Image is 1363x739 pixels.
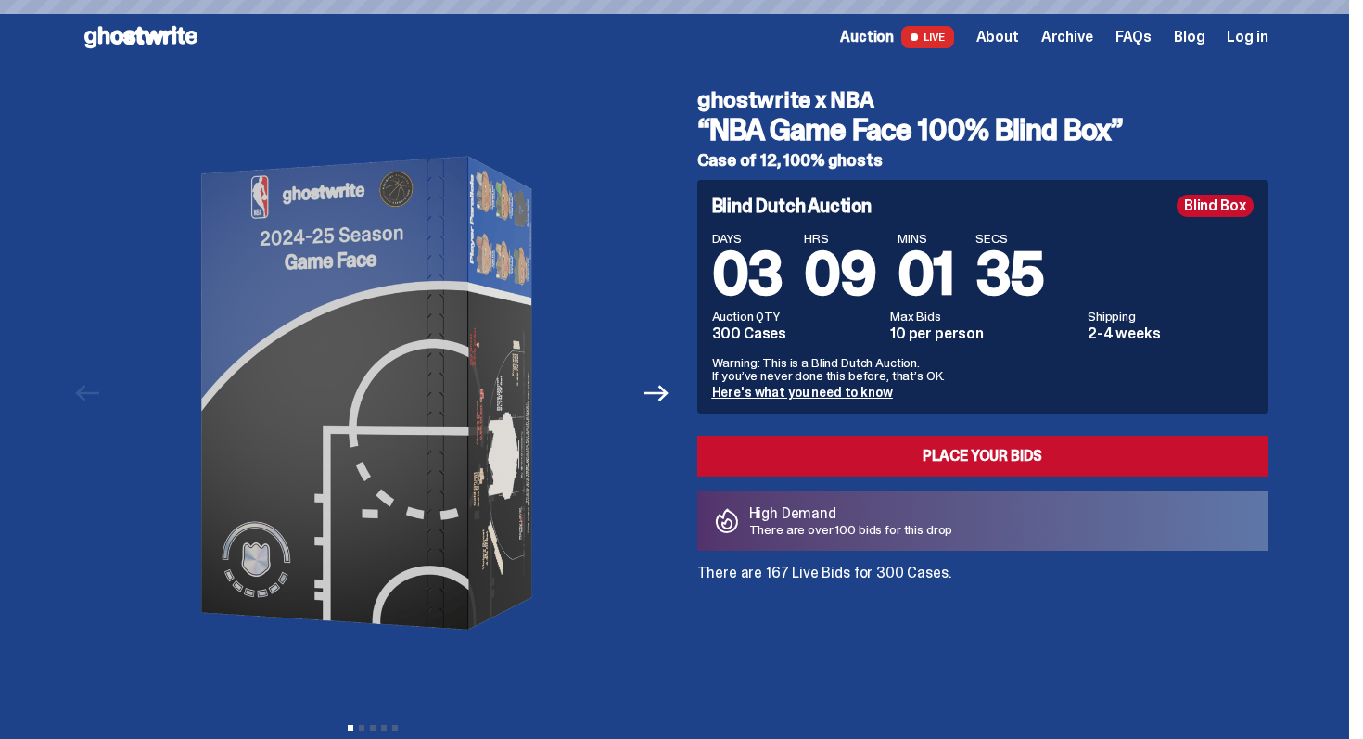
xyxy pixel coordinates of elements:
[392,725,398,731] button: View slide 5
[712,232,783,245] span: DAYS
[697,436,1268,477] a: Place your Bids
[1088,310,1254,323] dt: Shipping
[1177,195,1254,217] div: Blind Box
[890,310,1076,323] dt: Max Bids
[370,725,376,731] button: View slide 3
[712,356,1254,382] p: Warning: This is a Blind Dutch Auction. If you’ve never done this before, that’s OK.
[901,26,954,48] span: LIVE
[637,373,678,414] button: Next
[1174,30,1204,45] a: Blog
[712,197,872,215] h4: Blind Dutch Auction
[712,384,893,401] a: Here's what you need to know
[975,236,1044,312] span: 35
[712,236,783,312] span: 03
[749,506,953,521] p: High Demand
[840,30,894,45] span: Auction
[975,232,1044,245] span: SECS
[804,232,875,245] span: HRS
[1227,30,1267,45] a: Log in
[118,74,628,712] img: NBA-Hero-1.png
[749,523,953,536] p: There are over 100 bids for this drop
[381,725,387,731] button: View slide 4
[697,89,1268,111] h4: ghostwrite x NBA
[804,236,875,312] span: 09
[976,30,1019,45] a: About
[840,26,953,48] a: Auction LIVE
[348,725,353,731] button: View slide 1
[712,326,880,341] dd: 300 Cases
[359,725,364,731] button: View slide 2
[712,310,880,323] dt: Auction QTY
[1115,30,1152,45] a: FAQs
[898,236,953,312] span: 01
[890,326,1076,341] dd: 10 per person
[697,152,1268,169] h5: Case of 12, 100% ghosts
[1088,326,1254,341] dd: 2-4 weeks
[697,566,1268,580] p: There are 167 Live Bids for 300 Cases.
[1041,30,1093,45] a: Archive
[697,115,1268,145] h3: “NBA Game Face 100% Blind Box”
[898,232,953,245] span: MINS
